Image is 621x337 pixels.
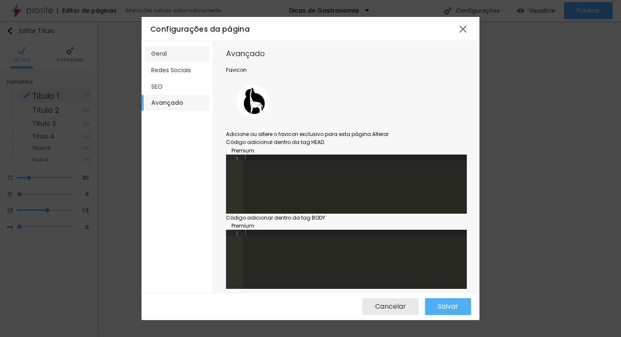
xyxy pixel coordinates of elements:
[226,155,243,160] div: 1
[232,222,254,229] span: Premium
[425,298,471,315] button: Salvar
[362,298,419,315] button: Cancelar
[226,74,280,128] img: logo_para_fundo_preto.png
[226,230,243,236] div: 1
[150,24,250,34] span: Configurações da página
[232,147,254,154] span: Premium
[372,130,389,138] span: Alterar
[226,66,247,73] span: Favicon
[226,139,324,146] span: Código adicional dentro da tag HEAD
[145,63,210,78] li: Redes Sociais
[438,303,458,310] span: Salvar
[145,46,210,62] li: Geral
[375,303,406,310] span: Cancelar
[226,214,325,221] span: Código adicionar dentro da tag BODY
[145,79,210,95] li: SEO
[145,95,210,111] li: Avançado
[226,50,467,57] div: Avançado
[226,130,372,138] span: Adicione ou altere o favicon exclusivo para esta página.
